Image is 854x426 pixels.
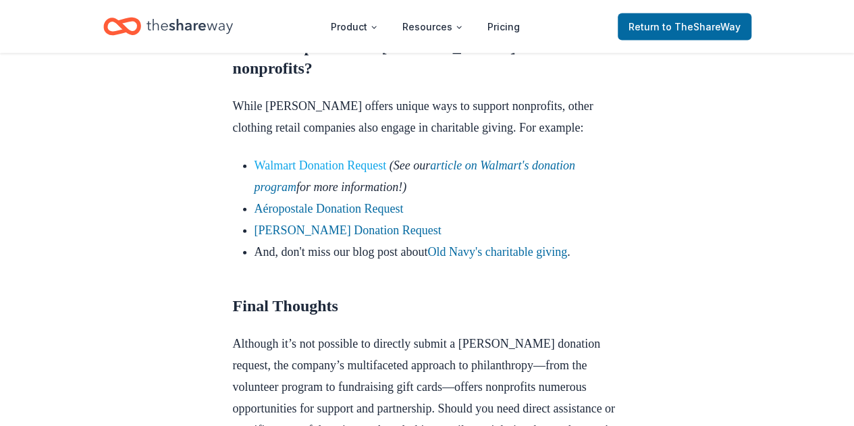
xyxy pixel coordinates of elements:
[103,11,233,43] a: Home
[255,159,387,172] a: Walmart Donation Request
[477,14,531,41] a: Pricing
[255,223,442,237] a: [PERSON_NAME] Donation Request
[629,19,741,35] span: Return
[392,14,474,41] button: Resources
[233,95,622,138] p: While [PERSON_NAME] offers unique ways to support nonprofits, other clothing retail companies als...
[233,295,622,317] h2: Final Thoughts
[255,202,404,215] a: Aéropostale Donation Request
[427,245,567,259] a: Old Navy's charitable giving
[255,241,622,263] li: And, don't miss our blog post about .
[233,36,622,79] h2: What companies like [PERSON_NAME] donate to nonprofits?
[255,159,575,194] em: (See our for more information!)
[618,14,751,41] a: Returnto TheShareWay
[320,14,389,41] button: Product
[320,11,531,43] nav: Main
[662,21,741,32] span: to TheShareWay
